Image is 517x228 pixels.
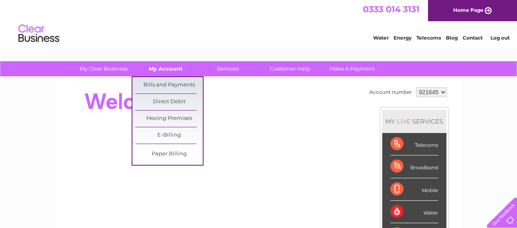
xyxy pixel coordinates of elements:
[490,35,509,41] a: Log out
[18,21,60,46] img: logo.png
[390,133,438,155] div: Telecoms
[390,178,438,201] div: Mobile
[390,201,438,223] div: Water
[416,35,441,41] a: Telecoms
[135,111,203,127] a: Moving Premises
[390,155,438,178] div: Broadband
[256,61,324,76] a: Customer Help
[382,110,446,133] div: MY SERVICES
[194,61,262,76] a: Services
[373,35,389,41] a: Water
[318,61,386,76] a: Make A Payment
[394,35,412,41] a: Energy
[70,61,137,76] a: My Clear Business
[135,94,203,110] a: Direct Debit
[363,4,419,14] a: 0333 014 3131
[132,61,199,76] a: My Account
[135,146,203,162] a: Paper Billing
[66,4,452,40] div: Clear Business is a trading name of Verastar Limited (registered in [GEOGRAPHIC_DATA] No. 3667643...
[446,35,458,41] a: Blog
[135,127,203,144] a: E-Billing
[367,85,414,99] td: Account number
[395,117,412,125] div: LIVE
[135,77,203,93] a: Bills and Payments
[463,35,483,41] a: Contact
